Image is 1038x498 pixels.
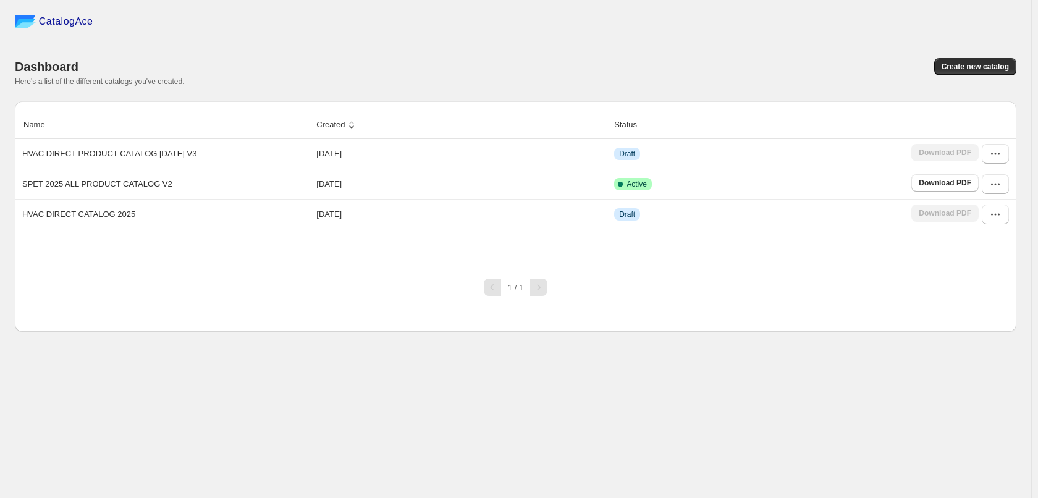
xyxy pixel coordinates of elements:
span: Dashboard [15,60,78,74]
span: Download PDF [919,178,971,188]
img: catalog ace [15,15,36,28]
span: Draft [619,149,635,159]
button: Status [612,113,651,137]
td: [DATE] [313,199,610,229]
span: Draft [619,209,635,219]
span: Here's a list of the different catalogs you've created. [15,77,185,86]
p: SPET 2025 ALL PRODUCT CATALOG V2 [22,178,172,190]
span: Active [627,179,647,189]
p: HVAC DIRECT PRODUCT CATALOG [DATE] V3 [22,148,196,160]
span: CatalogAce [39,15,93,28]
td: [DATE] [313,139,610,169]
a: Download PDF [911,174,979,192]
td: [DATE] [313,169,610,199]
button: Name [22,113,59,137]
button: Created [314,113,359,137]
p: HVAC DIRECT CATALOG 2025 [22,208,135,221]
span: Create new catalog [942,62,1009,72]
button: Create new catalog [934,58,1016,75]
span: 1 / 1 [508,283,523,292]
